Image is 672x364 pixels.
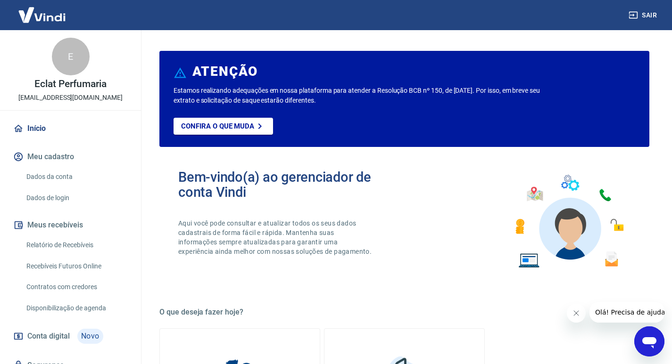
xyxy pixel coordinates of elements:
span: Conta digital [27,330,70,343]
a: Início [11,118,130,139]
span: Olá! Precisa de ajuda? [6,7,79,14]
button: Meus recebíveis [11,215,130,235]
h2: Bem-vindo(a) ao gerenciador de conta Vindi [178,170,405,200]
h6: ATENÇÃO [192,67,258,76]
p: Eclat Perfumaria [34,79,106,89]
a: Disponibilização de agenda [23,299,130,318]
iframe: Mensagem da empresa [589,302,664,323]
button: Sair [627,7,661,24]
p: [EMAIL_ADDRESS][DOMAIN_NAME] [18,93,123,103]
div: E [52,38,90,75]
a: Dados de login [23,188,130,208]
img: Imagem de um avatar masculino com diversos icones exemplificando as funcionalidades do gerenciado... [507,170,631,274]
button: Meu cadastro [11,146,130,167]
a: Dados da conta [23,167,130,186]
a: Contratos com credores [23,277,130,297]
p: Estamos realizando adequações em nossa plataforma para atender a Resolução BCB nº 150, de [DATE].... [174,86,543,105]
img: Vindi [11,0,73,29]
a: Confira o que muda [174,118,273,135]
p: Confira o que muda [181,122,254,130]
p: Aqui você pode consultar e atualizar todos os seus dados cadastrais de forma fácil e rápida. Mant... [178,218,373,256]
span: Novo [77,329,103,344]
a: Conta digitalNovo [11,325,130,348]
a: Recebíveis Futuros Online [23,257,130,276]
h5: O que deseja fazer hoje? [159,307,649,317]
iframe: Fechar mensagem [567,304,586,323]
a: Relatório de Recebíveis [23,235,130,255]
iframe: Botão para abrir a janela de mensagens [634,326,664,356]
